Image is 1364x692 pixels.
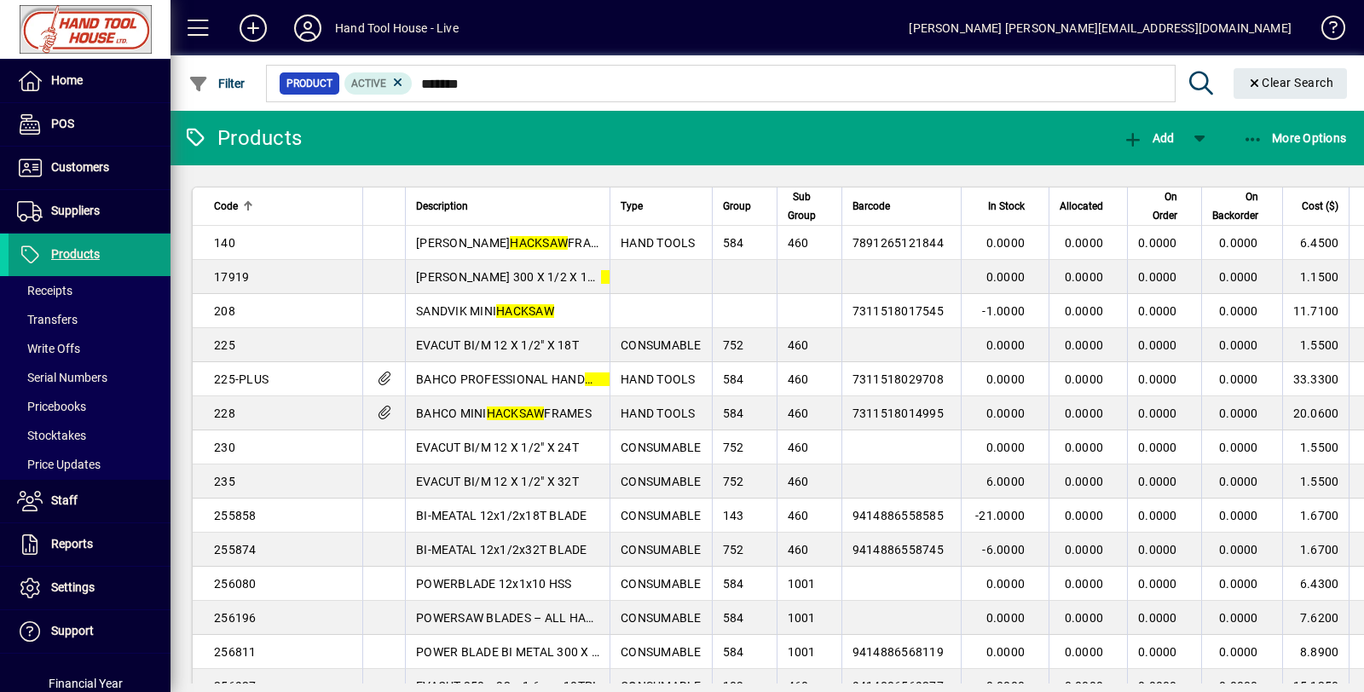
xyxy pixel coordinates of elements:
span: 0.0000 [1065,577,1104,591]
span: 584 [723,236,744,250]
span: 9414886558585 [852,509,944,522]
div: On Backorder [1212,187,1274,225]
span: POS [51,117,74,130]
td: 7.6200 [1282,601,1350,635]
span: BI-MEATAL 12x1/2x32T BLADE [416,543,587,556]
span: 1001 [788,645,816,659]
span: BAHCO PROFESSIONAL HAND FRAMES WITH ALUMINIUM HANDLE 300 MM [416,372,890,386]
td: 6.4500 [1282,226,1350,260]
span: 0.0000 [1219,645,1258,659]
button: Add [1118,123,1178,153]
span: Group [723,197,751,216]
em: HACKSAW [601,270,659,284]
span: 0.0000 [986,407,1026,420]
span: Serial Numbers [17,371,107,384]
span: EVACUT BI/M 12 X 1/2" X 24T [416,441,579,454]
button: Clear [1234,68,1348,99]
span: [PERSON_NAME] 300 X 1/2 X 18T BLADE [416,270,696,284]
span: POWER BLADE BI METAL 300 X 25 X 14TPI [416,645,651,659]
span: -21.0000 [975,509,1025,522]
span: 7311518017545 [852,304,944,318]
span: CONSUMABLE [621,543,702,556]
em: HACKSAW [487,407,545,420]
span: BAHCO MINI FRAMES [416,407,592,420]
a: Staff [9,480,170,522]
span: 0.0000 [986,611,1026,625]
a: Reports [9,523,170,566]
span: 584 [723,611,744,625]
span: 460 [788,372,809,386]
span: 7891265121844 [852,236,944,250]
span: EVACUT BI/M 12 X 1/2" X 32T [416,475,579,488]
span: -1.0000 [982,304,1025,318]
div: Barcode [852,197,951,216]
span: 0.0000 [1065,509,1104,522]
span: 7311518014995 [852,407,944,420]
div: Sub Group [788,187,831,225]
a: Pricebooks [9,392,170,421]
span: CONSUMABLE [621,577,702,591]
em: HACKSAW [510,236,568,250]
span: HAND TOOLS [621,407,696,420]
span: 0.0000 [1138,441,1177,454]
span: 584 [723,372,744,386]
span: 584 [723,407,744,420]
span: On Backorder [1212,187,1258,225]
span: 0.0000 [986,338,1026,352]
span: 0.0000 [1065,236,1104,250]
span: 0.0000 [986,372,1026,386]
span: 0.0000 [1138,645,1177,659]
span: 0.0000 [1065,441,1104,454]
a: Serial Numbers [9,363,170,392]
span: 0.0000 [1138,475,1177,488]
td: 33.3300 [1282,362,1350,396]
span: POWERBLADE 12x1x10 HSS [416,577,572,591]
em: HACKSAW [496,304,554,318]
span: 1001 [788,611,816,625]
a: POS [9,103,170,146]
span: 0.0000 [1219,611,1258,625]
button: Add [226,13,280,43]
span: 0.0000 [1219,372,1258,386]
span: Home [51,73,83,87]
span: 0.0000 [1138,577,1177,591]
span: 0.0000 [1219,270,1258,284]
div: Products [183,124,302,152]
a: Settings [9,567,170,609]
span: Active [351,78,386,89]
a: Stocktakes [9,421,170,450]
div: Description [416,197,599,216]
span: CONSUMABLE [621,509,702,522]
span: 9414886558745 [852,543,944,556]
span: Filter [188,77,246,90]
span: HAND TOOLS [621,236,696,250]
span: Pricebooks [17,400,86,413]
span: 256080 [214,577,257,591]
span: BI-MEATAL 12x1/2x18T BLADE [416,509,587,522]
span: Cost ($) [1302,197,1338,216]
a: Receipts [9,276,170,305]
div: Group [723,197,766,216]
span: 0.0000 [986,270,1026,284]
span: 0.0000 [1065,270,1104,284]
a: Support [9,610,170,653]
span: 0.0000 [1219,509,1258,522]
span: HAND TOOLS [621,372,696,386]
div: Type [621,197,702,216]
span: CONSUMABLE [621,645,702,659]
mat-chip: Activation Status: Active [344,72,413,95]
td: 1.5500 [1282,430,1350,464]
td: 20.0600 [1282,396,1350,430]
span: 0.0000 [1219,543,1258,556]
td: 8.8900 [1282,635,1350,669]
span: 752 [723,338,744,352]
span: 6.0000 [986,475,1026,488]
span: Reports [51,537,93,551]
td: 6.4300 [1282,567,1350,601]
span: 230 [214,441,235,454]
div: Code [214,197,352,216]
span: 0.0000 [1065,645,1104,659]
span: Suppliers [51,204,100,217]
span: Add [1123,131,1174,145]
td: 1.1500 [1282,260,1350,294]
